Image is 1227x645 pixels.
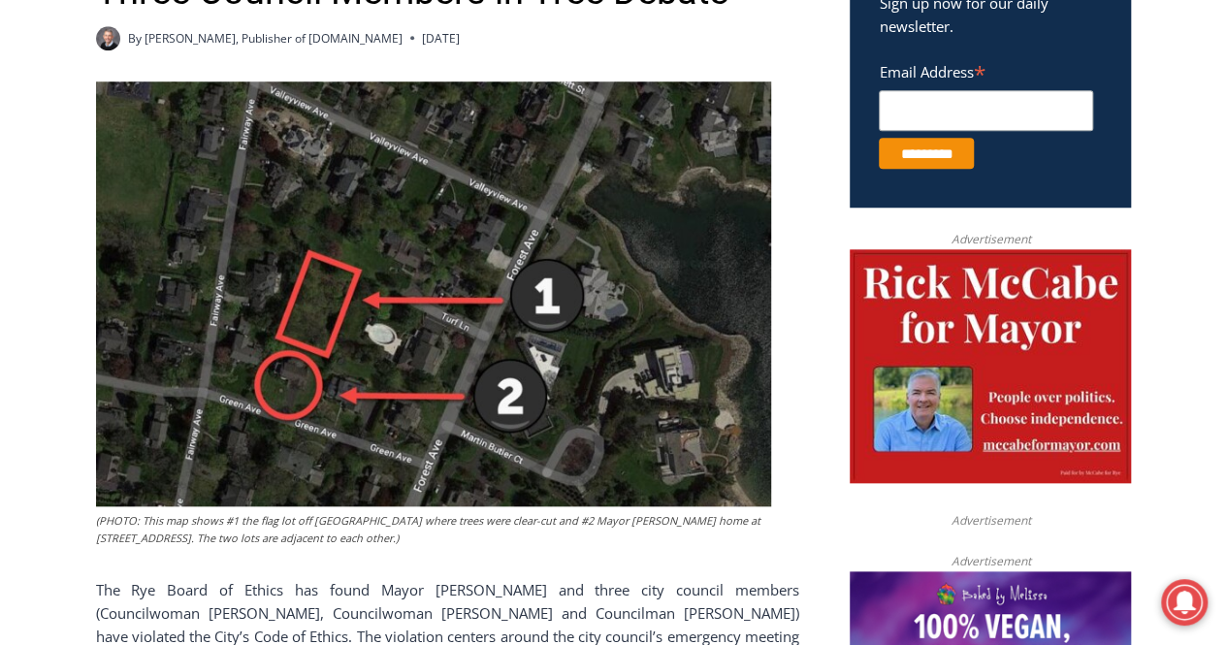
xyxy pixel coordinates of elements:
time: [DATE] [422,29,460,48]
img: (PHOTO: This map shows #1 the flag lot off Turf Avenue where trees were clear-cut and #2 Mayor Jo... [96,81,771,507]
a: [PERSON_NAME], Publisher of [DOMAIN_NAME] [145,30,403,47]
span: Advertisement [931,511,1049,530]
figcaption: (PHOTO: This map shows #1 the flag lot off [GEOGRAPHIC_DATA] where trees were clear-cut and #2 Ma... [96,512,771,546]
span: Advertisement [931,230,1049,248]
a: Author image [96,26,120,50]
label: Email Address [879,52,1093,87]
img: McCabe for Mayor [850,249,1131,484]
span: By [128,29,142,48]
div: "At the 10am stand-up meeting, each intern gets a chance to take [PERSON_NAME] and the other inte... [490,1,917,188]
a: Intern @ [DOMAIN_NAME] [467,188,940,242]
span: Advertisement [931,552,1049,570]
span: Intern @ [DOMAIN_NAME] [507,193,899,237]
